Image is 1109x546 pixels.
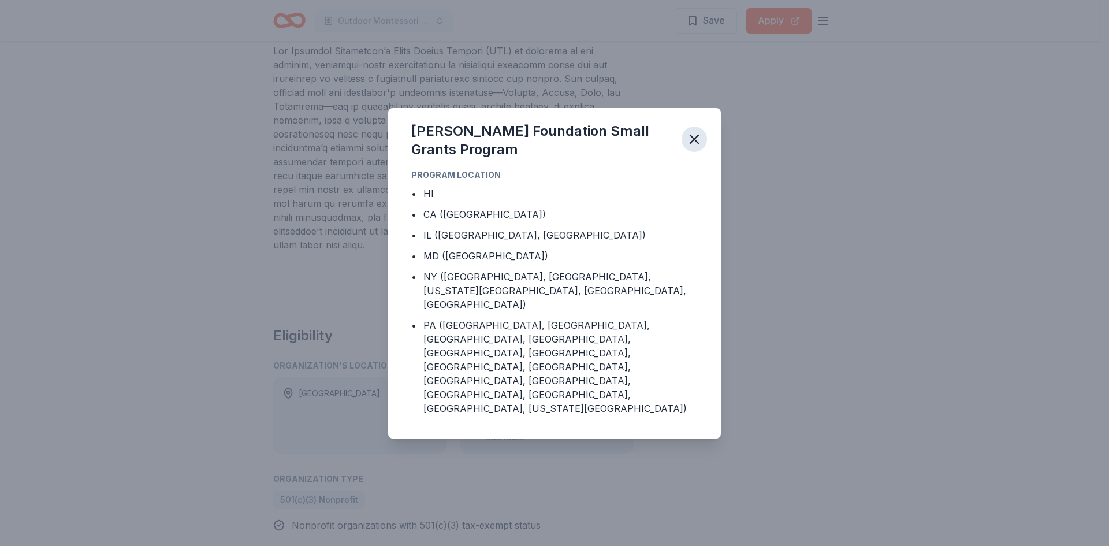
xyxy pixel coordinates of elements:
[423,318,698,415] div: PA ([GEOGRAPHIC_DATA], [GEOGRAPHIC_DATA], [GEOGRAPHIC_DATA], [GEOGRAPHIC_DATA], [GEOGRAPHIC_DATA]...
[423,187,434,200] div: HI
[411,168,698,182] div: Program Location
[411,318,416,332] div: •
[423,270,698,311] div: NY ([GEOGRAPHIC_DATA], [GEOGRAPHIC_DATA], [US_STATE][GEOGRAPHIC_DATA], [GEOGRAPHIC_DATA], [GEOGRA...
[423,228,646,242] div: IL ([GEOGRAPHIC_DATA], [GEOGRAPHIC_DATA])
[411,122,672,159] div: [PERSON_NAME] Foundation Small Grants Program
[411,270,416,284] div: •
[411,228,416,242] div: •
[411,187,416,200] div: •
[411,207,416,221] div: •
[423,207,546,221] div: CA ([GEOGRAPHIC_DATA])
[423,249,548,263] div: MD ([GEOGRAPHIC_DATA])
[411,249,416,263] div: •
